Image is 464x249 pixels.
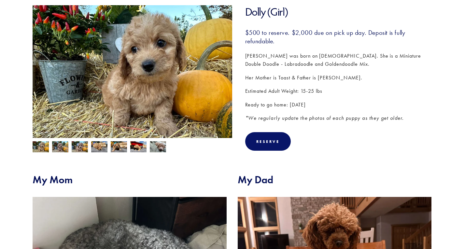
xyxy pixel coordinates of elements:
img: Dolly 4.jpg [130,141,147,154]
h3: $500 to reserve. $2,000 due on pick up day. Deposit is fully refundable. [245,28,432,45]
img: Dolly 5.jpg [33,5,232,155]
div: Reserve [245,132,291,151]
p: [PERSON_NAME] was born on [DEMOGRAPHIC_DATA]. She is a Miniature Double Doodle - Labradoodle and ... [245,52,432,68]
h1: Dolly (Girl) [245,5,432,19]
h2: My Dad [238,173,432,186]
p: Ready to go home: [DATE] [245,101,432,109]
img: Dolly 3.jpg [91,141,107,153]
img: Dolly 5.jpg [33,141,49,154]
em: *We regularly update the photos of each puppy as they get older. [245,115,404,121]
img: Dolly 6.jpg [72,141,88,154]
img: Dolly 1.jpg [150,141,166,153]
h2: My Mom [33,173,227,186]
img: Dolly 2.jpg [111,141,127,154]
p: Estimated Adult Weight: 15-25 lbs [245,87,432,95]
div: Reserve [256,139,280,144]
p: Her Mother is Toast & Father is [PERSON_NAME]. [245,74,432,82]
img: Dolly 7.jpg [52,141,68,154]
